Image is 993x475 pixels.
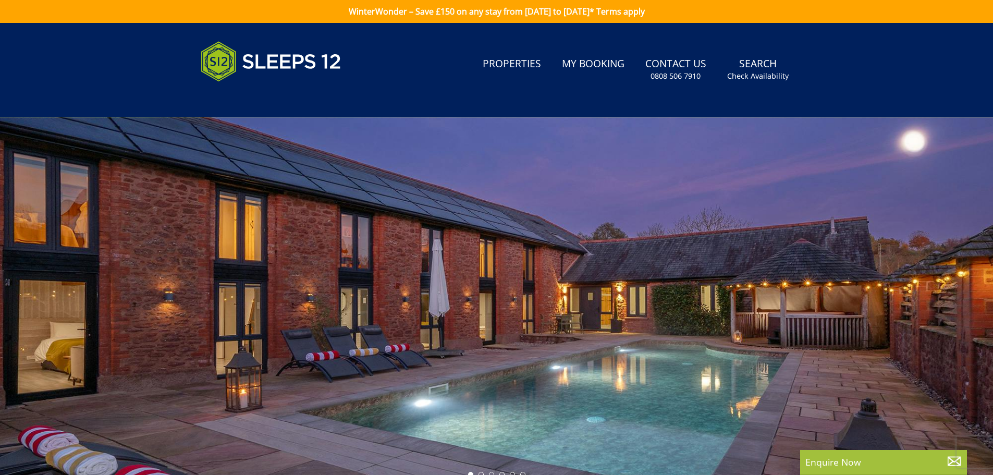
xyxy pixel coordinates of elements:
img: Sleeps 12 [201,35,341,88]
a: Contact Us0808 506 7910 [641,53,710,87]
a: My Booking [558,53,629,76]
p: Enquire Now [805,455,962,469]
small: 0808 506 7910 [651,71,701,81]
a: SearchCheck Availability [723,53,793,87]
iframe: Customer reviews powered by Trustpilot [195,94,305,103]
a: Properties [479,53,545,76]
small: Check Availability [727,71,789,81]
